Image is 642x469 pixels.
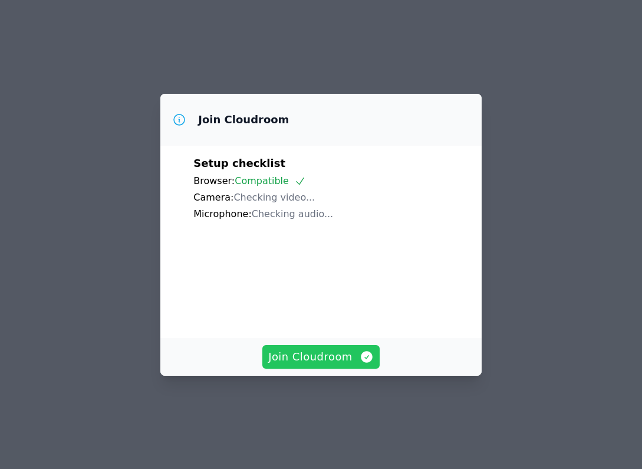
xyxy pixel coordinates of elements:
[198,113,289,127] h3: Join Cloudroom
[235,175,306,186] span: Compatible
[193,192,233,203] span: Camera:
[262,345,380,369] button: Join Cloudroom
[193,157,285,169] span: Setup checklist
[193,175,235,186] span: Browser:
[193,208,252,219] span: Microphone:
[252,208,333,219] span: Checking audio...
[268,349,374,365] span: Join Cloudroom
[233,192,315,203] span: Checking video...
